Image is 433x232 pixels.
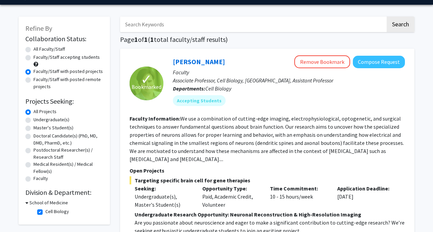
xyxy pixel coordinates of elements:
label: Postdoctoral Researcher(s) / Research Staff [33,147,103,161]
input: Search Keywords [120,17,386,32]
label: Doctoral Candidate(s) (PhD, MD, DMD, PharmD, etc.) [33,132,103,147]
span: 1 [150,35,154,44]
a: [PERSON_NAME] [173,57,225,66]
p: Opportunity Type: [202,184,260,192]
h1: Page of ( total faculty/staff results) [120,35,414,44]
label: Faculty [33,175,48,182]
p: Associate Professor, Cell Biology, [GEOGRAPHIC_DATA], Assistant Professor [173,76,405,84]
h2: Collaboration Status: [25,35,103,43]
div: 10 - 15 hours/week [265,184,333,209]
label: All Faculty/Staff [33,46,65,53]
p: Seeking: [135,184,192,192]
b: Departments: [173,85,205,92]
span: 1 [134,35,138,44]
fg-read-more: We use a combination of cutting-edge imaging, electrophysiological, optogenetic, and surgical tec... [130,115,404,162]
div: [DATE] [332,184,400,209]
label: Undergraduate(s) [33,116,69,123]
label: Cell Biology [45,208,69,215]
h2: Projects Seeking: [25,97,103,105]
span: Cell Biology [205,85,231,92]
label: Faculty/Staff with posted projects [33,68,103,75]
span: ✓ [141,76,152,83]
button: Remove Bookmark [294,55,350,68]
label: Medical Resident(s) / Medical Fellow(s) [33,161,103,175]
h2: Division & Department: [25,188,103,197]
label: All Projects [33,108,56,115]
div: Paid, Academic Credit, Volunteer [197,184,265,209]
button: Compose Request to Matt Rowan [353,56,405,68]
label: Faculty/Staff with posted remote projects [33,76,103,90]
button: Search [387,17,414,32]
div: Undergraduate(s), Master's Student(s) [135,192,192,209]
strong: Undergraduate Research Opportunity: Neuronal Reconstruction & High-Resolution Imaging [135,211,361,218]
span: Targeting specific brain cell for gene therapies [130,176,405,184]
p: Open Projects [130,166,405,175]
mat-chip: Accepting Students [173,95,226,106]
iframe: Chat [5,202,29,227]
p: Faculty [173,68,405,76]
label: Master's Student(s) [33,124,73,131]
p: Time Commitment: [270,184,327,192]
span: 1 [144,35,148,44]
p: Application Deadline: [337,184,395,192]
span: Bookmarked [132,83,161,91]
label: Faculty/Staff accepting students [33,54,100,61]
b: Faculty Information: [130,115,180,122]
span: Refine By [25,24,52,32]
h3: School of Medicine [29,199,68,206]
